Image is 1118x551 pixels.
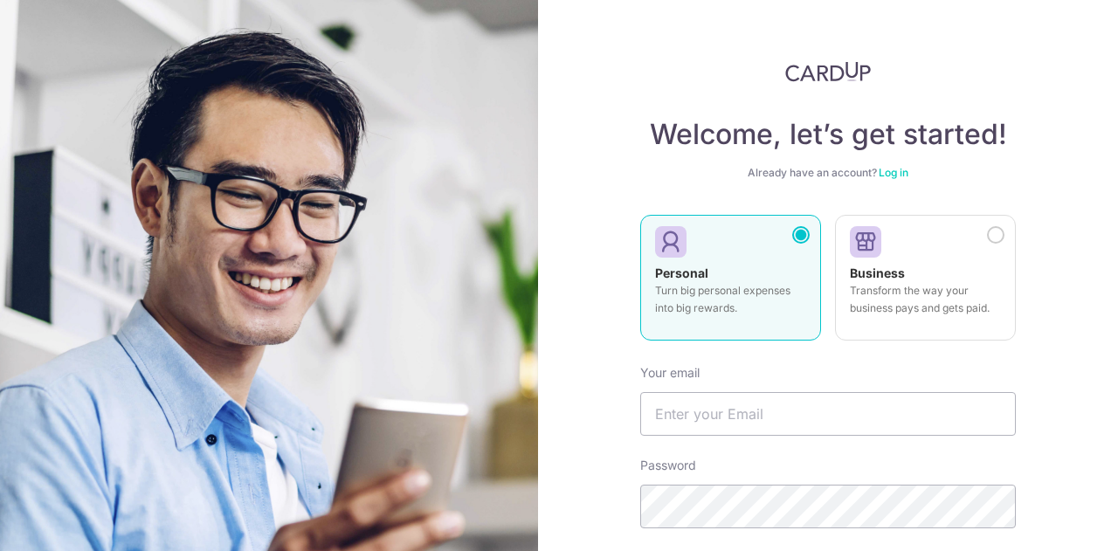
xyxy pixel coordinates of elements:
a: Log in [879,166,908,179]
input: Enter your Email [640,392,1016,436]
a: Business Transform the way your business pays and gets paid. [835,215,1016,351]
img: CardUp Logo [785,61,871,82]
label: Password [640,457,696,474]
p: Turn big personal expenses into big rewards. [655,282,806,317]
a: Personal Turn big personal expenses into big rewards. [640,215,821,351]
div: Already have an account? [640,166,1016,180]
strong: Business [850,265,905,280]
p: Transform the way your business pays and gets paid. [850,282,1001,317]
h4: Welcome, let’s get started! [640,117,1016,152]
strong: Personal [655,265,708,280]
label: Your email [640,364,700,382]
